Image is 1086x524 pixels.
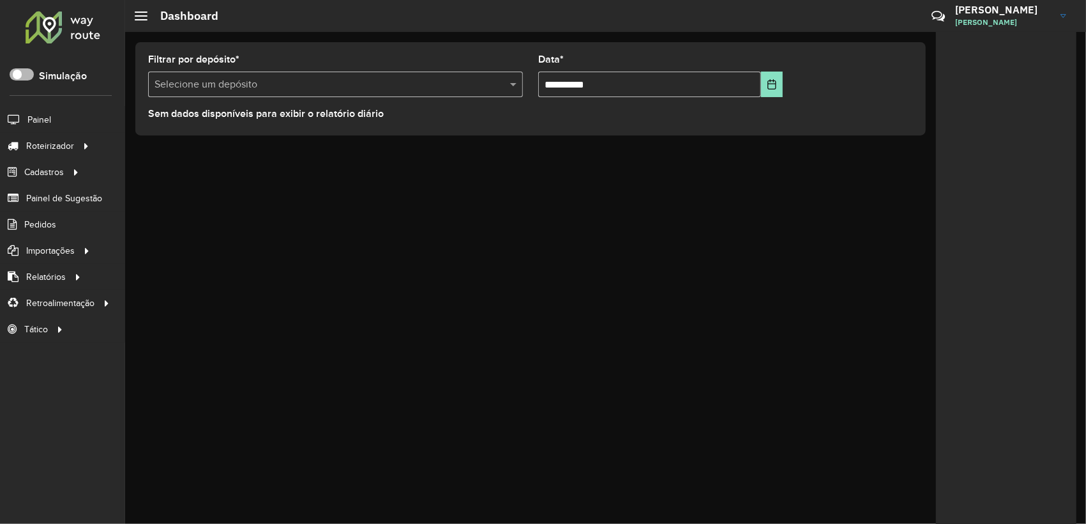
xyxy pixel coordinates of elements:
h3: [PERSON_NAME] [955,4,1051,16]
span: Retroalimentação [26,297,94,310]
span: Pedidos [24,218,56,231]
button: Choose Date [761,72,783,97]
label: Sem dados disponíveis para exibir o relatório diário [148,106,384,121]
label: Filtrar por depósito [148,52,239,67]
label: Data [538,52,564,67]
a: Contato Rápido [924,3,952,30]
span: [PERSON_NAME] [955,17,1051,28]
label: Simulação [39,68,87,84]
span: Relatórios [26,270,66,284]
span: Cadastros [24,166,64,179]
span: Painel de Sugestão [26,192,102,205]
h2: Dashboard [147,9,218,23]
span: Tático [24,323,48,336]
span: Importações [26,244,75,258]
span: Painel [27,113,51,127]
span: Roteirizador [26,139,74,153]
